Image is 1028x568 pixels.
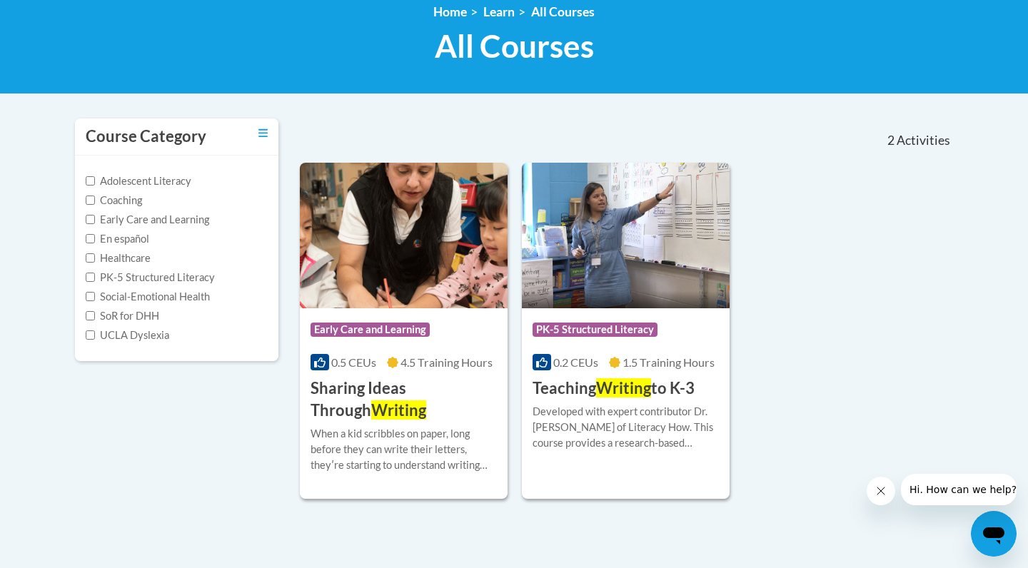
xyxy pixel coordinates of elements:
a: Learn [483,4,515,19]
span: Early Care and Learning [311,323,430,337]
label: Healthcare [86,250,151,266]
span: Activities [897,133,950,148]
span: Writing [371,400,426,420]
input: Checkbox for Options [86,311,95,320]
div: Developed with expert contributor Dr. [PERSON_NAME] of Literacy How. This course provides a resea... [533,404,719,451]
label: PK-5 Structured Literacy [86,270,215,285]
span: 2 [887,133,895,148]
span: PK-5 Structured Literacy [533,323,657,337]
iframe: Message from company [901,474,1017,505]
a: Home [433,4,467,19]
span: Writing [596,378,651,397]
div: When a kid scribbles on paper, long before they can write their letters, theyʹre starting to unde... [311,426,497,473]
label: UCLA Dyslexia [86,328,169,343]
span: 0.2 CEUs [553,355,598,369]
input: Checkbox for Options [86,176,95,186]
input: Checkbox for Options [86,292,95,301]
input: Checkbox for Options [86,215,95,224]
h3: Course Category [86,126,206,148]
iframe: Button to launch messaging window [971,511,1017,557]
label: Social-Emotional Health [86,289,210,305]
span: All Courses [435,27,594,65]
a: Course LogoEarly Care and Learning0.5 CEUs4.5 Training Hours Sharing Ideas ThroughWritingWhen a k... [300,163,508,498]
span: 1.5 Training Hours [623,355,715,369]
label: Early Care and Learning [86,212,209,228]
input: Checkbox for Options [86,273,95,282]
input: Checkbox for Options [86,196,95,205]
a: Course LogoPK-5 Structured Literacy0.2 CEUs1.5 Training Hours TeachingWritingto K-3Developed with... [522,163,730,498]
input: Checkbox for Options [86,330,95,340]
a: All Courses [531,4,595,19]
a: Toggle collapse [258,126,268,141]
input: Checkbox for Options [86,253,95,263]
h3: Teaching to K-3 [533,377,695,400]
iframe: Close message [867,477,895,505]
label: Coaching [86,193,142,208]
label: Adolescent Literacy [86,173,191,189]
img: Course Logo [300,163,508,308]
label: En español [86,231,149,247]
label: SoR for DHH [86,308,159,324]
img: Course Logo [522,163,730,308]
input: Checkbox for Options [86,234,95,243]
span: 4.5 Training Hours [400,355,493,369]
span: 0.5 CEUs [331,355,376,369]
h3: Sharing Ideas Through [311,377,497,422]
